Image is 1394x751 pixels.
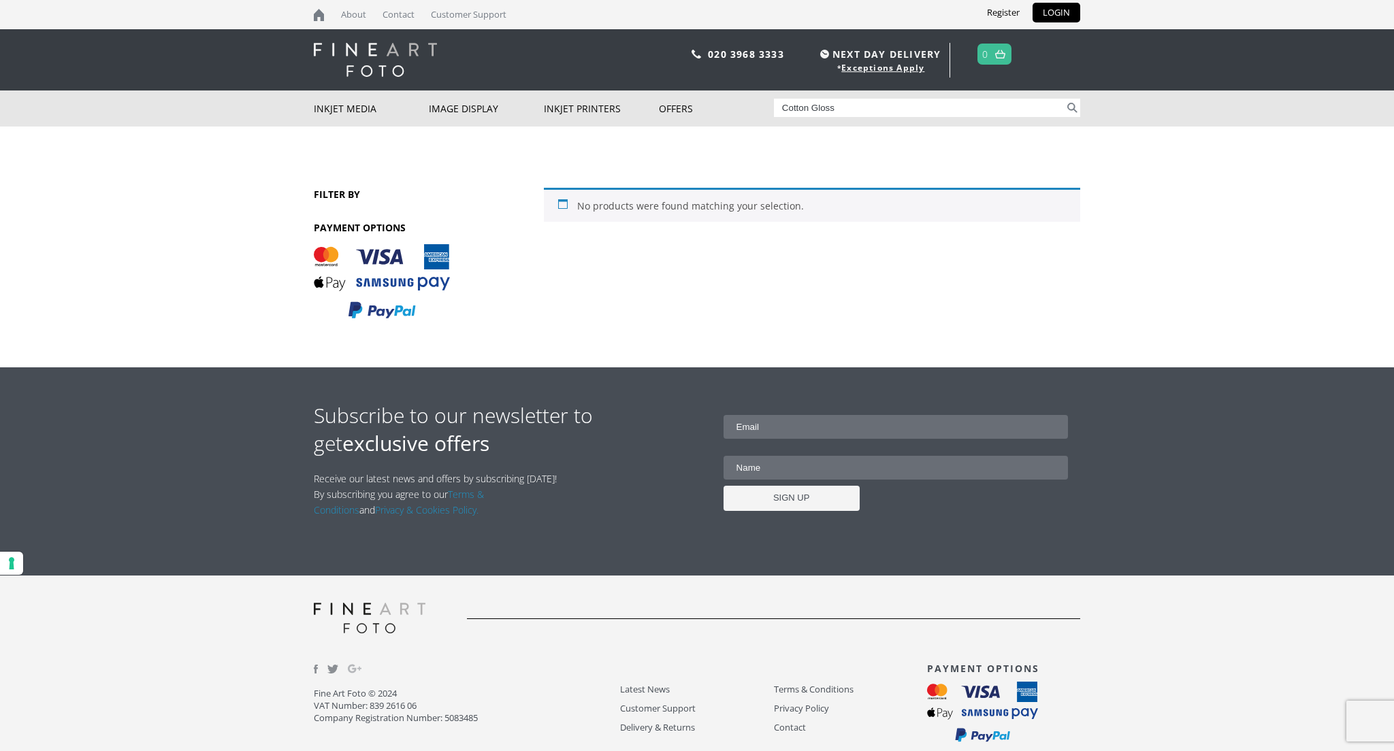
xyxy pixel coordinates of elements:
img: logo-white.svg [314,43,437,77]
a: Privacy & Cookies Policy. [375,503,479,516]
img: Google_Plus.svg [348,662,361,675]
input: SIGN UP [724,486,860,511]
a: Exceptions Apply [841,62,924,73]
a: Offers [659,90,774,127]
button: Search [1065,99,1080,117]
h2: Subscribe to our newsletter to get [314,401,697,457]
a: Delivery & Returns [620,720,773,735]
img: time.svg [820,50,829,59]
p: Fine Art Foto © 2024 VAT Number: 839 2616 06 Company Registration Number: 5083485 [314,687,620,724]
img: basket.svg [995,50,1005,59]
a: Latest News [620,682,773,697]
a: Privacy Policy [774,701,927,716]
img: PAYMENT OPTIONS [314,244,450,320]
a: LOGIN [1033,3,1080,22]
a: Customer Support [620,701,773,716]
input: Name [724,456,1069,480]
img: facebook.svg [314,665,318,673]
a: Terms & Conditions [774,682,927,697]
a: Inkjet Media [314,90,429,127]
a: Register [977,3,1030,22]
a: 0 [982,44,988,64]
h3: PAYMENT OPTIONS [927,662,1080,675]
strong: exclusive offers [342,429,489,457]
input: Search products… [774,99,1065,117]
a: Contact [774,720,927,735]
img: payment_options.svg [927,682,1038,743]
p: Receive our latest news and offers by subscribing [DATE]! By subscribing you agree to our and [314,471,564,518]
a: 020 3968 3333 [708,48,784,61]
img: logo-grey.svg [314,603,425,633]
img: phone.svg [692,50,701,59]
a: Terms & Conditions [314,488,484,516]
div: No products were found matching your selection. [544,188,1080,222]
span: NEXT DAY DELIVERY [817,46,941,62]
input: Email [724,415,1069,439]
h3: FILTER BY [314,188,474,201]
h3: PAYMENT OPTIONS [314,221,474,234]
a: Inkjet Printers [544,90,659,127]
a: Image Display [429,90,544,127]
img: twitter.svg [327,665,338,673]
